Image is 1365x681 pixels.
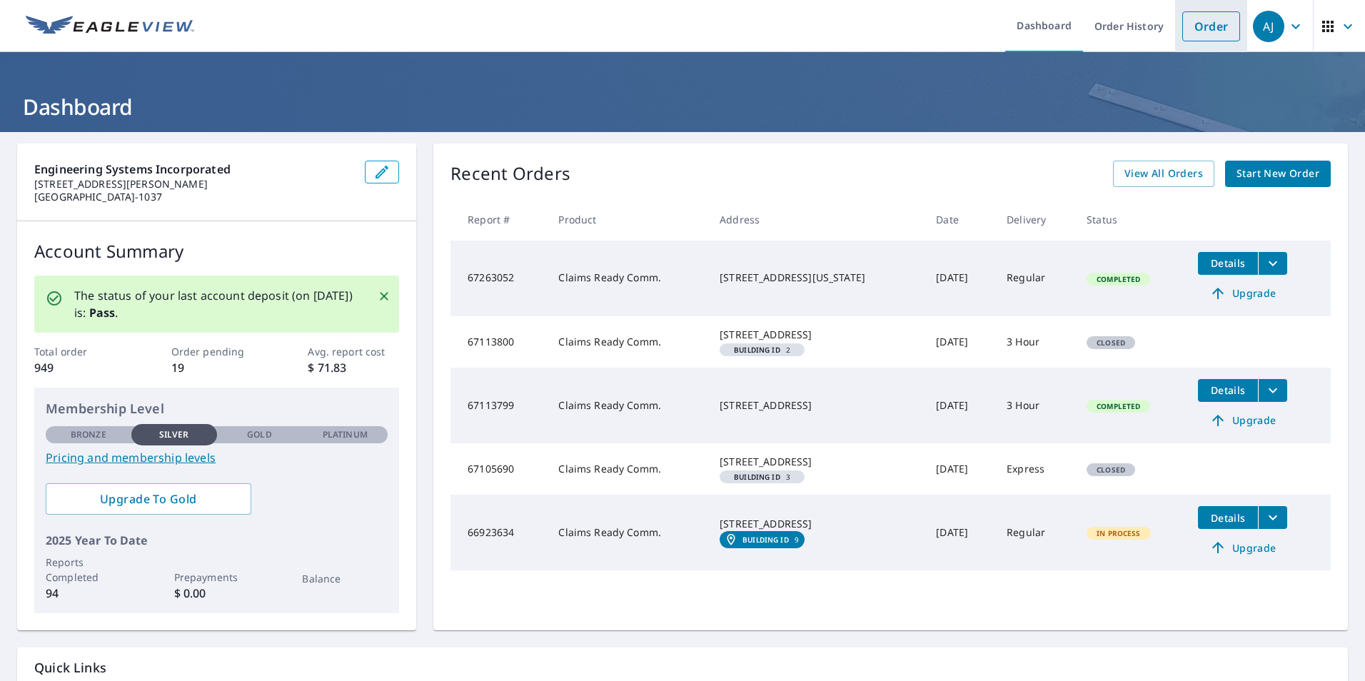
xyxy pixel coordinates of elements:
[925,198,995,241] th: Date
[1088,338,1134,348] span: Closed
[89,305,116,321] b: Pass
[995,198,1075,241] th: Delivery
[708,198,925,241] th: Address
[720,398,913,413] div: [STREET_ADDRESS]
[1088,465,1134,475] span: Closed
[720,517,913,531] div: [STREET_ADDRESS]
[450,241,547,316] td: 67263052
[734,346,780,353] em: Building ID
[1088,274,1149,284] span: Completed
[1236,165,1319,183] span: Start New Order
[46,585,131,602] p: 94
[1198,252,1258,275] button: detailsBtn-67263052
[1207,383,1249,397] span: Details
[34,659,1331,677] p: Quick Links
[34,191,353,203] p: [GEOGRAPHIC_DATA]-1037
[375,287,393,306] button: Close
[26,16,194,37] img: EV Logo
[925,495,995,570] td: [DATE]
[1258,379,1287,402] button: filesDropdownBtn-67113799
[725,346,799,353] span: 2
[450,495,547,570] td: 66923634
[1198,536,1287,559] a: Upgrade
[925,368,995,443] td: [DATE]
[925,241,995,316] td: [DATE]
[450,368,547,443] td: 67113799
[450,443,547,495] td: 67105690
[925,316,995,368] td: [DATE]
[34,344,126,359] p: Total order
[159,428,189,441] p: Silver
[34,161,353,178] p: Engineering Systems Incorporated
[720,328,913,342] div: [STREET_ADDRESS]
[46,399,388,418] p: Membership Level
[1198,282,1287,305] a: Upgrade
[1207,285,1279,302] span: Upgrade
[1258,252,1287,275] button: filesDropdownBtn-67263052
[1182,11,1240,41] a: Order
[995,443,1075,495] td: Express
[734,473,780,480] em: Building ID
[1207,256,1249,270] span: Details
[450,161,570,187] p: Recent Orders
[547,443,708,495] td: Claims Ready Comm.
[57,491,240,507] span: Upgrade To Gold
[995,368,1075,443] td: 3 Hour
[174,570,260,585] p: Prepayments
[547,241,708,316] td: Claims Ready Comm.
[547,316,708,368] td: Claims Ready Comm.
[1124,165,1203,183] span: View All Orders
[34,178,353,191] p: [STREET_ADDRESS][PERSON_NAME]
[1207,412,1279,429] span: Upgrade
[995,316,1075,368] td: 3 Hour
[450,316,547,368] td: 67113800
[1198,506,1258,529] button: detailsBtn-66923634
[46,449,388,466] a: Pricing and membership levels
[46,532,388,549] p: 2025 Year To Date
[1198,379,1258,402] button: detailsBtn-67113799
[1225,161,1331,187] a: Start New Order
[995,241,1075,316] td: Regular
[925,443,995,495] td: [DATE]
[171,359,263,376] p: 19
[34,238,399,264] p: Account Summary
[720,531,805,548] a: Building ID9
[450,198,547,241] th: Report #
[547,495,708,570] td: Claims Ready Comm.
[547,368,708,443] td: Claims Ready Comm.
[720,455,913,469] div: [STREET_ADDRESS]
[302,571,388,586] p: Balance
[247,428,271,441] p: Gold
[308,359,399,376] p: $ 71.83
[308,344,399,359] p: Avg. report cost
[1253,11,1284,42] div: AJ
[720,271,913,285] div: [STREET_ADDRESS][US_STATE]
[46,483,251,515] a: Upgrade To Gold
[74,287,361,321] p: The status of your last account deposit (on [DATE]) is: .
[34,359,126,376] p: 949
[174,585,260,602] p: $ 0.00
[742,535,789,544] em: Building ID
[71,428,106,441] p: Bronze
[1088,401,1149,411] span: Completed
[1113,161,1214,187] a: View All Orders
[17,92,1348,121] h1: Dashboard
[1198,409,1287,432] a: Upgrade
[1258,506,1287,529] button: filesDropdownBtn-66923634
[547,198,708,241] th: Product
[725,473,799,480] span: 3
[1088,528,1149,538] span: In Process
[1075,198,1187,241] th: Status
[1207,511,1249,525] span: Details
[995,495,1075,570] td: Regular
[171,344,263,359] p: Order pending
[46,555,131,585] p: Reports Completed
[1207,539,1279,556] span: Upgrade
[323,428,368,441] p: Platinum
